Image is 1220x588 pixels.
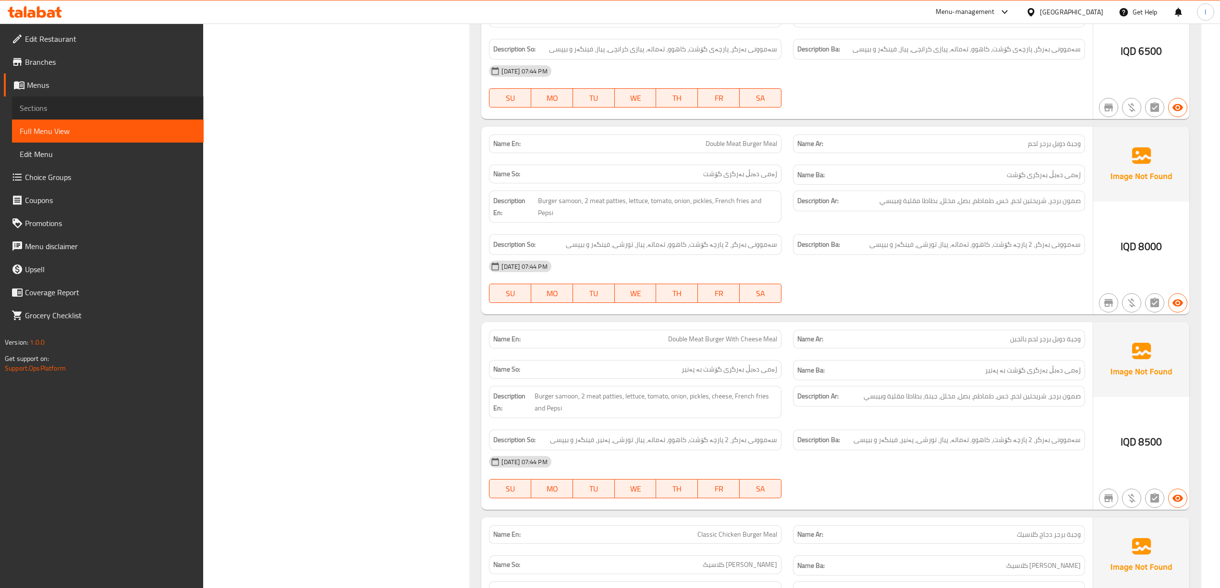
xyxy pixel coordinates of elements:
button: Purchased item [1122,293,1141,312]
strong: Description En: [493,195,536,218]
span: [DATE] 07:44 PM [498,262,551,271]
span: TU [577,91,611,105]
span: WE [619,482,653,496]
button: MO [531,88,573,108]
span: FR [702,287,736,300]
button: TH [656,284,698,303]
span: SU [493,287,527,300]
strong: Name En: [493,529,521,540]
span: ژەمی دەبڵ بەرگری گۆشت بە پەنیر [682,364,777,374]
span: سەموونی بەرگر، 2 پارچە گۆشت، کاهوو، تەماتە، پیاز، تورشی، پەنیر، فینگەر و بیپسی [854,434,1081,446]
a: Choice Groups [4,166,204,189]
a: Edit Menu [12,143,204,166]
span: TU [577,287,611,300]
button: Not branch specific item [1099,489,1118,508]
a: Upsell [4,258,204,281]
a: Coverage Report [4,281,204,304]
span: Upsell [25,264,196,275]
span: سەموونی بەرگر، 2 پارچە گۆشت، کاهوو، تەماتە، پیاز، تورشی، فینگەر و بیپسی [566,239,777,251]
span: Classic Chicken Burger Meal [697,529,777,540]
span: وجبة برجر دجاج كلاسيك [1017,529,1081,540]
button: Available [1168,293,1187,312]
span: TH [660,287,694,300]
span: Choice Groups [25,171,196,183]
span: Edit Menu [20,148,196,160]
button: FR [698,479,740,498]
button: Available [1168,98,1187,117]
span: Edit Restaurant [25,33,196,45]
a: Branches [4,50,204,73]
span: IQD [1121,237,1136,256]
span: ژەمی دەبڵ بەرگری گۆشت بە پەنیر [985,364,1081,376]
span: سەموونی بەرگر، پارچەی گۆشت، کاهوو، تەماتە، پیازی کرانچی، پیاز، فینگەر و بیپسی [549,43,777,55]
span: MO [535,91,569,105]
span: Coupons [25,194,196,206]
span: TH [660,482,694,496]
button: TH [656,479,698,498]
button: FR [698,88,740,108]
a: Promotions [4,212,204,235]
button: Purchased item [1122,98,1141,117]
span: 6500 [1138,42,1162,60]
button: WE [615,284,657,303]
strong: Description Ba: [797,239,840,251]
span: 1.0.0 [30,336,45,348]
span: Sections [20,102,196,114]
button: TH [656,88,698,108]
strong: Description So: [493,43,536,55]
strong: Description En: [493,390,533,414]
button: WE [615,479,657,498]
a: Menu disclaimer [4,235,204,258]
img: Ae5nvW7+0k+MAAAAAElFTkSuQmCC [1093,322,1189,397]
button: SU [489,479,531,498]
button: WE [615,88,657,108]
strong: Name Ba: [797,364,825,376]
button: TU [573,479,615,498]
a: Grocery Checklist [4,304,204,327]
span: Menu disclaimer [25,240,196,252]
span: سەموونی بەرگر، پارچەی گۆشت، کاهوو، تەماتە، پیازی کرانچی، پیاز، فینگەر و بیپسی [853,43,1081,55]
strong: Description Ar: [797,195,839,207]
strong: Name Ar: [797,334,823,344]
img: Ae5nvW7+0k+MAAAAAElFTkSuQmCC [1093,127,1189,202]
strong: Name Ar: [797,529,823,540]
span: Get support on: [5,352,49,365]
span: IQD [1121,42,1136,60]
strong: Name Ar: [797,139,823,149]
button: SA [740,88,781,108]
span: SU [493,482,527,496]
button: Purchased item [1122,489,1141,508]
span: وجبة دوبل برجر لحم [1028,139,1081,149]
strong: Description Ba: [797,43,840,55]
span: FR [702,482,736,496]
span: Menus [27,79,196,91]
span: Double Meat Burger With Cheese Meal [668,334,777,344]
span: صمون برجر، شريحتين لحم، خس، طماطم، بصل، مخلل، جبنة، بطاطا مقلية وبيبسي [864,390,1081,402]
button: SU [489,88,531,108]
span: [PERSON_NAME] کلاسیک [1006,560,1081,572]
span: [DATE] 07:44 PM [498,457,551,467]
a: Sections [12,96,204,120]
strong: Description Ba: [797,434,840,446]
div: Menu-management [936,6,995,18]
button: FR [698,284,740,303]
span: Branches [25,56,196,68]
a: Edit Restaurant [4,27,204,50]
span: Coverage Report [25,287,196,298]
span: ژەمی دەبڵ بەرگری گۆشت [703,169,777,179]
span: سەموونی بەرگر، 2 پارچە گۆشت، کاهوو، تەماتە، پیاز، تورشی، فینگەر و بیپسی [869,239,1081,251]
span: WE [619,287,653,300]
span: l [1205,7,1206,17]
span: [DATE] 07:44 PM [498,67,551,76]
span: Burger samoon, 2 meat patties, lettuce, tomato, onion, pickles, French fries and Pepsi [538,195,777,218]
strong: Name En: [493,334,521,344]
span: صمون برجر، شريحتين لحم، خس، طماطم، بصل، مخلل، بطاطا مقلية وبيبسي [879,195,1081,207]
span: Grocery Checklist [25,310,196,321]
span: 8500 [1138,432,1162,451]
span: IQD [1121,432,1136,451]
button: SA [740,479,781,498]
strong: Name En: [493,139,521,149]
strong: Name So: [493,169,520,179]
span: Burger samoon, 2 meat patties, lettuce, tomato, onion, pickles, cheese, French fries and Pepsi [535,390,777,414]
span: TH [660,91,694,105]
